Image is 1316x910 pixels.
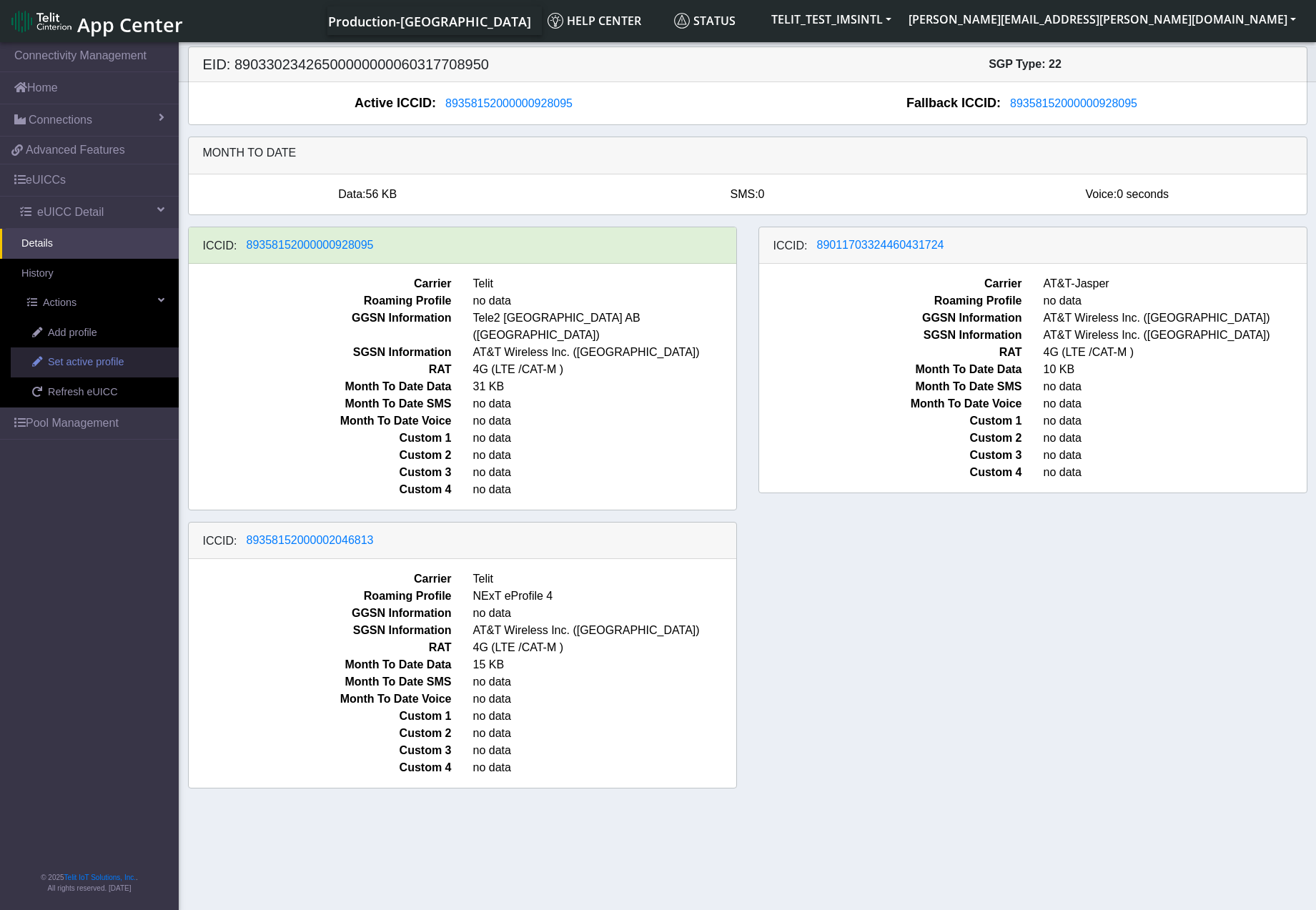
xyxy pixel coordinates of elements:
[338,188,365,200] span: Data:
[6,288,179,318] a: Actions
[462,395,747,412] span: no data
[758,188,765,200] span: 0
[462,430,747,447] span: no data
[178,412,462,430] span: Month To Date Voice
[192,56,748,73] h5: EID: 89033023426500000000060317708950
[748,464,1033,481] span: Custom 4
[462,361,747,378] span: 4G (LTE /CAT-M )
[462,656,747,673] span: 15 KB
[748,430,1033,447] span: Custom 2
[462,310,747,344] span: Tele2 [GEOGRAPHIC_DATA] AB ([GEOGRAPHIC_DATA])
[436,94,582,113] button: 89358152000000928095
[328,13,531,30] span: Production-[GEOGRAPHIC_DATA]
[11,6,181,36] a: App Center
[6,197,179,228] a: eUICC Detail
[178,673,462,691] span: Month To Date SMS
[906,94,1001,113] span: Fallback ICCID:
[462,639,747,656] span: 4G (LTE /CAT-M )
[748,344,1033,361] span: RAT
[178,725,462,742] span: Custom 2
[1001,94,1147,113] button: 89358152000000928095
[203,534,237,548] h6: ICCID:
[178,691,462,708] span: Month To Date Voice
[178,742,462,759] span: Custom 3
[237,531,383,550] button: 89358152000002046813
[748,292,1033,310] span: Roaming Profile
[748,412,1033,430] span: Custom 1
[1010,97,1137,109] span: 89358152000000928095
[462,605,747,622] span: no data
[178,639,462,656] span: RAT
[178,481,462,498] span: Custom 4
[11,318,179,348] a: Add profile
[48,355,124,370] span: Set active profile
[48,325,97,341] span: Add profile
[43,295,76,311] span: Actions
[748,447,1033,464] span: Custom 3
[445,97,573,109] span: 89358152000000928095
[64,874,136,881] a: Telit IoT Solutions, Inc.
[773,239,808,252] h6: ICCID:
[327,6,530,35] a: Your current platform instance
[748,395,1033,412] span: Month To Date Voice
[462,622,747,639] span: AT&T Wireless Inc. ([GEOGRAPHIC_DATA])
[355,94,436,113] span: Active ICCID:
[11,377,179,407] a: Refresh eUICC
[462,378,747,395] span: 31 KB
[29,112,92,129] span: Connections
[178,708,462,725] span: Custom 1
[730,188,758,200] span: SMS:
[748,275,1033,292] span: Carrier
[178,275,462,292] span: Carrier
[542,6,668,35] a: Help center
[178,378,462,395] span: Month To Date Data
[237,236,383,254] button: 89358152000000928095
[178,344,462,361] span: SGSN Information
[668,6,763,35] a: Status
[178,759,462,776] span: Custom 4
[462,759,747,776] span: no data
[11,10,71,33] img: logo-telit-cinterion-gw-new.png
[548,13,641,29] span: Help center
[247,534,374,546] span: 89358152000002046813
[462,481,747,498] span: no data
[11,347,179,377] a: Set active profile
[748,361,1033,378] span: Month To Date Data
[748,378,1033,395] span: Month To Date SMS
[178,464,462,481] span: Custom 3
[462,464,747,481] span: no data
[462,673,747,691] span: no data
[178,361,462,378] span: RAT
[817,239,944,251] span: 89011703324460431724
[178,605,462,622] span: GGSN Information
[462,588,747,605] span: NExT eProfile 4
[900,6,1305,32] button: [PERSON_NAME][EMAIL_ADDRESS][PERSON_NAME][DOMAIN_NAME]
[37,204,104,221] span: eUICC Detail
[48,385,118,400] span: Refresh eUICC
[808,236,954,254] button: 89011703324460431724
[462,570,747,588] span: Telit
[26,142,125,159] span: Advanced Features
[462,691,747,708] span: no data
[178,588,462,605] span: Roaming Profile
[674,13,736,29] span: Status
[674,13,690,29] img: status.svg
[462,275,747,292] span: Telit
[462,725,747,742] span: no data
[178,395,462,412] span: Month To Date SMS
[178,310,462,344] span: GGSN Information
[178,570,462,588] span: Carrier
[462,708,747,725] span: no data
[365,188,397,200] span: 56 KB
[548,13,563,29] img: knowledge.svg
[1117,188,1169,200] span: 0 seconds
[1086,188,1117,200] span: Voice:
[178,292,462,310] span: Roaming Profile
[247,239,374,251] span: 89358152000000928095
[989,58,1062,70] span: SGP Type: 22
[77,11,183,38] span: App Center
[178,622,462,639] span: SGSN Information
[462,412,747,430] span: no data
[763,6,900,32] button: TELIT_TEST_IMSINTL
[462,344,747,361] span: AT&T Wireless Inc. ([GEOGRAPHIC_DATA])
